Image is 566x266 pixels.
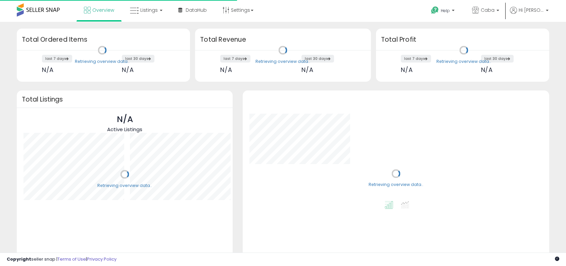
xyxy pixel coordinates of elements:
a: Hi [PERSON_NAME] [510,7,549,22]
span: Help [441,8,450,13]
span: Overview [92,7,114,13]
span: DataHub [186,7,207,13]
span: Listings [140,7,158,13]
div: Retrieving overview data.. [369,182,423,188]
strong: Copyright [7,256,31,262]
span: Caba [481,7,494,13]
div: Retrieving overview data.. [436,59,491,65]
i: Get Help [431,6,439,14]
a: Help [426,1,461,22]
span: Hi [PERSON_NAME] [519,7,544,13]
div: Retrieving overview data.. [75,59,130,65]
div: seller snap | | [7,256,116,263]
div: Retrieving overview data.. [97,183,152,189]
div: Retrieving overview data.. [255,59,310,65]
